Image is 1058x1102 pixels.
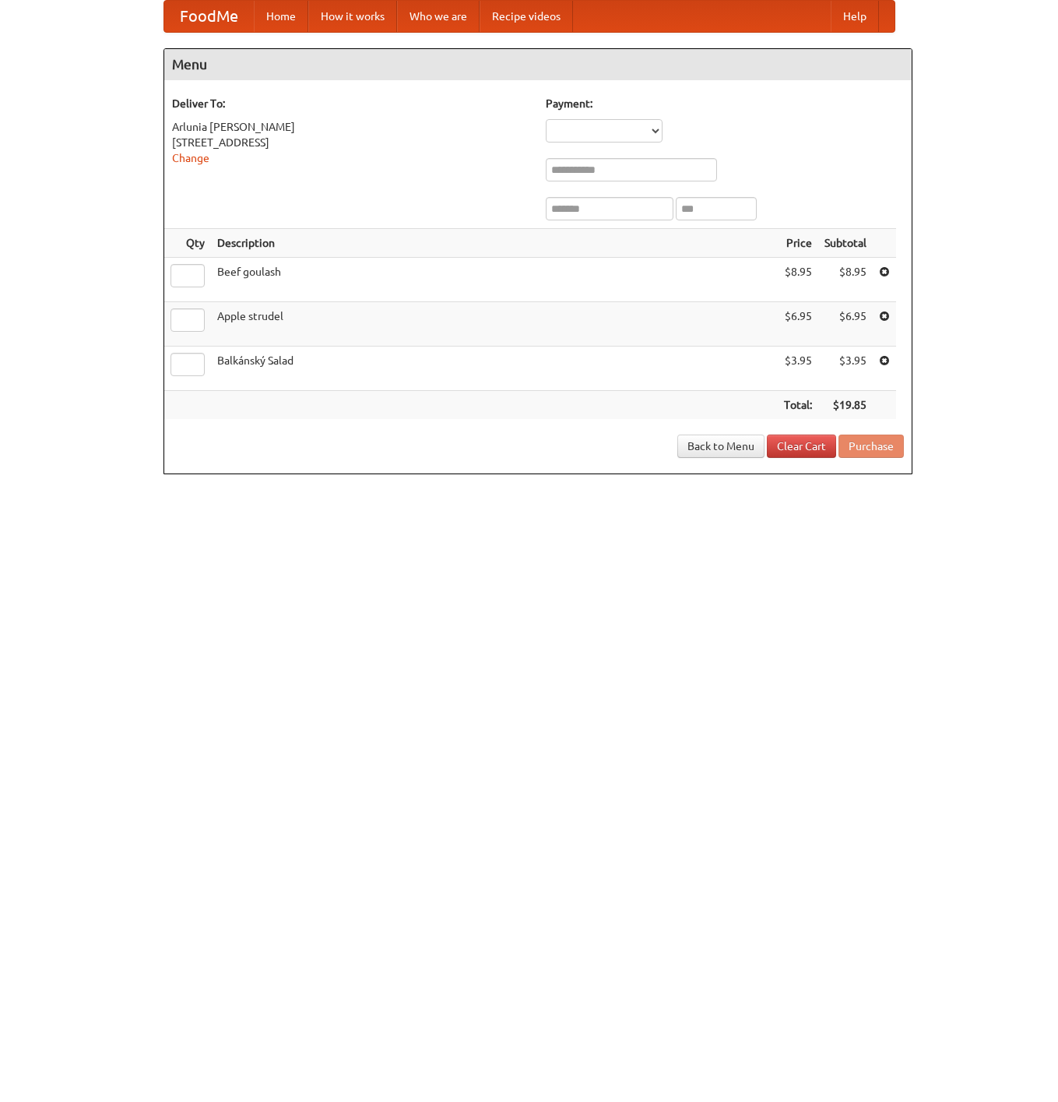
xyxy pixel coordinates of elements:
[164,1,254,32] a: FoodMe
[838,435,904,458] button: Purchase
[677,435,765,458] a: Back to Menu
[480,1,573,32] a: Recipe videos
[172,152,209,164] a: Change
[778,391,818,420] th: Total:
[778,302,818,347] td: $6.95
[778,229,818,258] th: Price
[164,229,211,258] th: Qty
[211,229,778,258] th: Description
[546,96,904,111] h5: Payment:
[831,1,879,32] a: Help
[172,119,530,135] div: Arlunia [PERSON_NAME]
[818,258,873,302] td: $8.95
[172,135,530,150] div: [STREET_ADDRESS]
[778,347,818,391] td: $3.95
[211,258,778,302] td: Beef goulash
[397,1,480,32] a: Who we are
[818,302,873,347] td: $6.95
[164,49,912,80] h4: Menu
[308,1,397,32] a: How it works
[172,96,530,111] h5: Deliver To:
[211,347,778,391] td: Balkánský Salad
[818,391,873,420] th: $19.85
[818,229,873,258] th: Subtotal
[778,258,818,302] td: $8.95
[767,435,836,458] a: Clear Cart
[211,302,778,347] td: Apple strudel
[818,347,873,391] td: $3.95
[254,1,308,32] a: Home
